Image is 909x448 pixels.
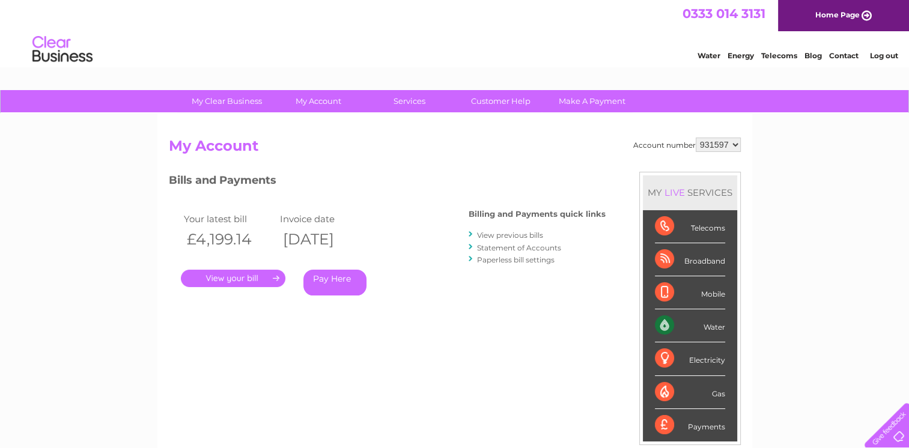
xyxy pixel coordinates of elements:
[655,342,725,375] div: Electricity
[181,211,277,227] td: Your latest bill
[662,187,687,198] div: LIVE
[643,175,737,210] div: MY SERVICES
[469,210,606,219] h4: Billing and Payments quick links
[277,211,373,227] td: Invoice date
[698,51,720,60] a: Water
[360,90,459,112] a: Services
[269,90,368,112] a: My Account
[761,51,797,60] a: Telecoms
[277,227,373,252] th: [DATE]
[655,276,725,309] div: Mobile
[655,376,725,409] div: Gas
[169,172,606,193] h3: Bills and Payments
[633,138,741,152] div: Account number
[181,270,285,287] a: .
[169,138,741,160] h2: My Account
[177,90,276,112] a: My Clear Business
[655,210,725,243] div: Telecoms
[728,51,754,60] a: Energy
[32,31,93,68] img: logo.png
[451,90,550,112] a: Customer Help
[181,227,277,252] th: £4,199.14
[477,243,561,252] a: Statement of Accounts
[477,255,555,264] a: Paperless bill settings
[655,309,725,342] div: Water
[655,409,725,441] div: Payments
[804,51,822,60] a: Blog
[171,7,739,58] div: Clear Business is a trading name of Verastar Limited (registered in [GEOGRAPHIC_DATA] No. 3667643...
[543,90,642,112] a: Make A Payment
[683,6,765,21] a: 0333 014 3131
[477,231,543,240] a: View previous bills
[655,243,725,276] div: Broadband
[829,51,859,60] a: Contact
[869,51,898,60] a: Log out
[303,270,366,295] a: Pay Here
